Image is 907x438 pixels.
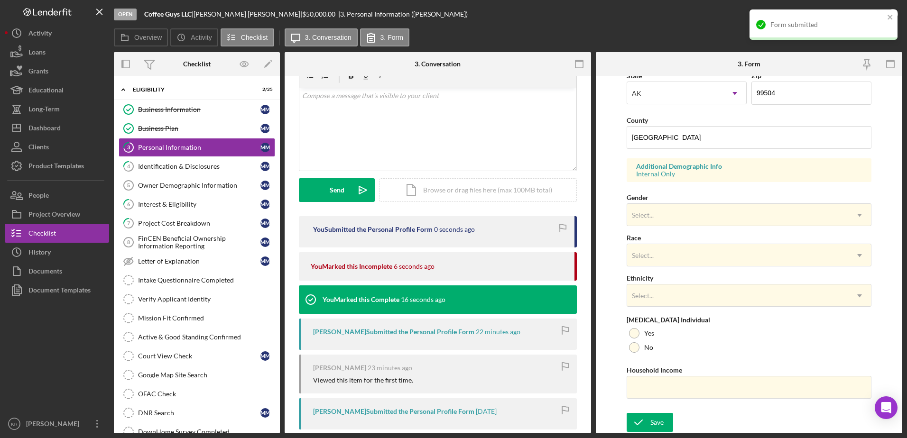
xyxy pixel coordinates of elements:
a: 5Owner Demographic InformationMM [119,176,275,195]
div: Google Map Site Search [138,371,275,379]
div: Additional Demographic Info [636,163,862,170]
div: M M [260,408,270,418]
div: Open [114,9,137,20]
div: Form submitted [770,21,884,28]
div: Send [330,178,344,202]
div: Eligibility [133,87,249,92]
div: [PERSON_NAME] Submitted the Personal Profile Form [313,408,474,415]
div: 3. Form [738,60,760,68]
div: Mark Complete [835,5,881,24]
div: Save [650,413,664,432]
a: DNR SearchMM [119,403,275,422]
button: Activity [170,28,218,46]
button: Long-Term [5,100,109,119]
div: 2 / 25 [256,87,273,92]
label: No [644,344,653,351]
div: Identification & Disclosures [138,163,260,170]
a: OFAC Check [119,384,275,403]
div: DownHome Survey Completed [138,428,275,436]
label: Activity [191,34,212,41]
a: Grants [5,62,109,81]
text: KR [11,421,17,427]
div: Mission Fit Confirmed [138,314,275,322]
a: Loans [5,43,109,62]
time: 2025-03-28 21:05 [476,408,497,415]
div: [PERSON_NAME] [24,414,85,436]
div: 3. Conversation [415,60,461,68]
div: [PERSON_NAME] [313,364,366,372]
div: M M [260,351,270,361]
div: Dashboard [28,119,61,140]
div: $50,000.00 [302,10,338,18]
button: Project Overview [5,205,109,224]
label: 3. Form [380,34,403,41]
button: Documents [5,262,109,281]
div: Long-Term [28,100,60,121]
button: Dashboard [5,119,109,137]
a: Checklist [5,224,109,243]
a: 8FinCEN Beneficial Ownership Information ReportingMM [119,233,275,252]
div: M M [260,181,270,190]
a: Court View CheckMM [119,347,275,365]
div: Clients [28,137,49,159]
button: Clients [5,137,109,156]
div: Viewed this item for the first time. [313,376,413,384]
button: History [5,243,109,262]
button: Overview [114,28,168,46]
button: Document Templates [5,281,109,300]
div: [PERSON_NAME] [PERSON_NAME] | [194,10,302,18]
div: Product Templates [28,156,84,178]
a: Letter of ExplanationMM [119,252,275,271]
a: Business PlanMM [119,119,275,138]
div: Documents [28,262,62,283]
div: Document Templates [28,281,91,302]
label: Zip [751,72,761,80]
button: Mark Complete [825,5,902,24]
div: Loans [28,43,46,64]
div: You Submitted the Personal Profile Form [313,226,433,233]
div: | [144,10,194,18]
time: 2025-08-15 16:06 [476,328,520,336]
tspan: 4 [127,163,130,169]
a: Activity [5,24,109,43]
tspan: 7 [127,220,130,226]
div: History [28,243,51,264]
div: M M [260,200,270,209]
a: People [5,186,109,205]
label: County [627,116,648,124]
div: Open Intercom Messenger [875,396,898,419]
div: Project Cost Breakdown [138,219,260,227]
button: Save [627,413,673,432]
div: OFAC Check [138,390,275,398]
div: Activity [28,24,52,45]
div: M M [260,162,270,171]
div: Active & Good Standing Confirmed [138,333,275,341]
div: Business Plan [138,125,260,132]
div: Checklist [28,224,56,245]
div: Letter of Explanation [138,257,260,265]
div: Select... [632,211,654,219]
button: Product Templates [5,156,109,175]
div: Interest & Eligibility [138,201,260,208]
a: 3Personal InformationMM [119,138,275,157]
button: 3. Conversation [285,28,358,46]
label: Checklist [241,34,268,41]
div: Business Information [138,106,260,113]
div: M M [260,143,270,152]
div: You Marked this Incomplete [311,263,392,270]
a: Verify Applicant Identity [119,290,275,309]
button: Educational [5,81,109,100]
time: 2025-08-15 16:28 [401,296,445,303]
div: Verify Applicant Identity [138,295,275,303]
time: 2025-08-15 16:05 [368,364,412,372]
label: 3. Conversation [305,34,352,41]
a: Intake Questionnaire Completed [119,271,275,290]
div: People [28,186,49,207]
div: You Marked this Complete [323,296,399,303]
div: Educational [28,81,64,102]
